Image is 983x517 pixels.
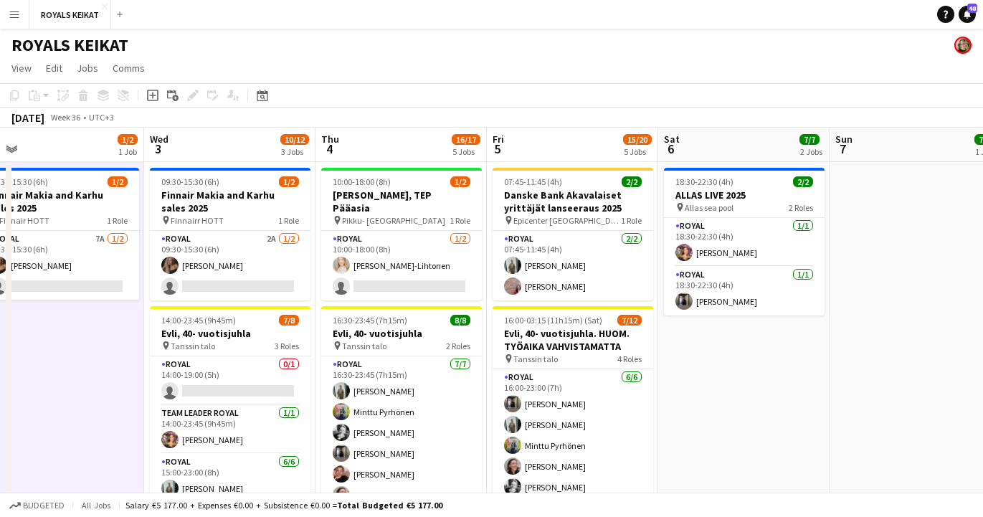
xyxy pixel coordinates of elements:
[161,315,236,326] span: 14:00-23:45 (9h45m)
[450,315,470,326] span: 8/8
[321,168,482,300] app-job-card: 10:00-18:00 (8h)1/2[PERSON_NAME], TEP Pääasia Pikku- [GEOGRAPHIC_DATA]1 RoleRoyal1/210:00-18:00 (...
[280,134,309,145] span: 10/12
[617,354,642,364] span: 4 Roles
[118,146,137,157] div: 1 Job
[23,501,65,511] span: Budgeted
[150,327,310,340] h3: Evli, 40- vuotisjuhla
[800,146,822,157] div: 2 Jobs
[40,59,68,77] a: Edit
[675,176,733,187] span: 18:30-22:30 (4h)
[342,341,386,351] span: Tanssin talo
[118,134,138,145] span: 1/2
[11,62,32,75] span: View
[333,176,391,187] span: 10:00-18:00 (8h)
[150,133,168,146] span: Wed
[150,231,310,300] app-card-role: Royal2A1/209:30-15:30 (6h)[PERSON_NAME]
[450,176,470,187] span: 1/2
[664,133,680,146] span: Sat
[77,62,98,75] span: Jobs
[833,141,853,157] span: 7
[275,341,299,351] span: 3 Roles
[493,168,653,300] app-job-card: 07:45-11:45 (4h)2/2Danske Bank Akavalaiset yrittäjät lanseeraus 2025 Epicenter [GEOGRAPHIC_DATA]1...
[71,59,104,77] a: Jobs
[662,141,680,157] span: 6
[664,168,825,316] app-job-card: 18:30-22:30 (4h)2/2ALLAS LIVE 2025 Allas sea pool2 RolesRoyal1/118:30-22:30 (4h)[PERSON_NAME]Roya...
[279,315,299,326] span: 7/8
[622,176,642,187] span: 2/2
[504,315,602,326] span: 16:00-03:15 (11h15m) (Sat)
[493,189,653,214] h3: Danske Bank Akavalaiset yrittäjät lanseeraus 2025
[7,498,67,513] button: Budgeted
[321,231,482,300] app-card-role: Royal1/210:00-18:00 (8h)[PERSON_NAME]-Lihtonen
[799,134,820,145] span: 7/7
[319,141,339,157] span: 4
[493,327,653,353] h3: Evli, 40- vuotisjuhla. HUOM. TYÖAIKA VAHVISTAMATTA
[493,133,504,146] span: Fri
[150,168,310,300] app-job-card: 09:30-15:30 (6h)1/2Finnair Makia and Karhu sales 2025 Finnairr HOTT1 RoleRoyal2A1/209:30-15:30 (6...
[664,189,825,201] h3: ALLAS LIVE 2025
[89,112,114,123] div: UTC+3
[954,37,972,54] app-user-avatar: Pauliina Aalto
[29,1,111,29] button: ROYALS KEIKAT
[621,215,642,226] span: 1 Role
[79,500,113,511] span: All jobs
[107,59,151,77] a: Comms
[108,176,128,187] span: 1/2
[446,341,470,351] span: 2 Roles
[321,327,482,340] h3: Evli, 40- vuotisjuhla
[11,34,128,56] h1: ROYALS KEIKAT
[279,176,299,187] span: 1/2
[171,341,215,351] span: Tanssin talo
[789,202,813,213] span: 2 Roles
[150,189,310,214] h3: Finnair Makia and Karhu sales 2025
[624,146,651,157] div: 5 Jobs
[171,215,224,226] span: Finnairr HOTT
[11,110,44,125] div: [DATE]
[835,133,853,146] span: Sun
[452,134,480,145] span: 16/17
[452,146,480,157] div: 5 Jobs
[493,231,653,300] app-card-role: Royal2/207:45-11:45 (4h)[PERSON_NAME][PERSON_NAME]
[321,189,482,214] h3: [PERSON_NAME], TEP Pääasia
[46,62,62,75] span: Edit
[793,176,813,187] span: 2/2
[333,315,407,326] span: 16:30-23:45 (7h15m)
[967,4,977,13] span: 48
[504,176,562,187] span: 07:45-11:45 (4h)
[450,215,470,226] span: 1 Role
[125,500,442,511] div: Salary €5 177.00 + Expenses €0.00 + Subsistence €0.00 =
[47,112,83,123] span: Week 36
[113,62,145,75] span: Comms
[513,354,558,364] span: Tanssin talo
[281,146,308,157] div: 3 Jobs
[6,59,37,77] a: View
[150,356,310,405] app-card-role: Royal0/114:00-19:00 (5h)
[150,405,310,454] app-card-role: Team Leader Royal1/114:00-23:45 (9h45m)[PERSON_NAME]
[664,267,825,316] app-card-role: Royal1/118:30-22:30 (4h)[PERSON_NAME]
[490,141,504,157] span: 5
[321,133,339,146] span: Thu
[685,202,733,213] span: Allas sea pool
[342,215,445,226] span: Pikku- [GEOGRAPHIC_DATA]
[664,218,825,267] app-card-role: Royal1/118:30-22:30 (4h)[PERSON_NAME]
[959,6,976,23] a: 48
[623,134,652,145] span: 15/20
[337,500,442,511] span: Total Budgeted €5 177.00
[107,215,128,226] span: 1 Role
[161,176,219,187] span: 09:30-15:30 (6h)
[148,141,168,157] span: 3
[513,215,621,226] span: Epicenter [GEOGRAPHIC_DATA]
[617,315,642,326] span: 7/12
[278,215,299,226] span: 1 Role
